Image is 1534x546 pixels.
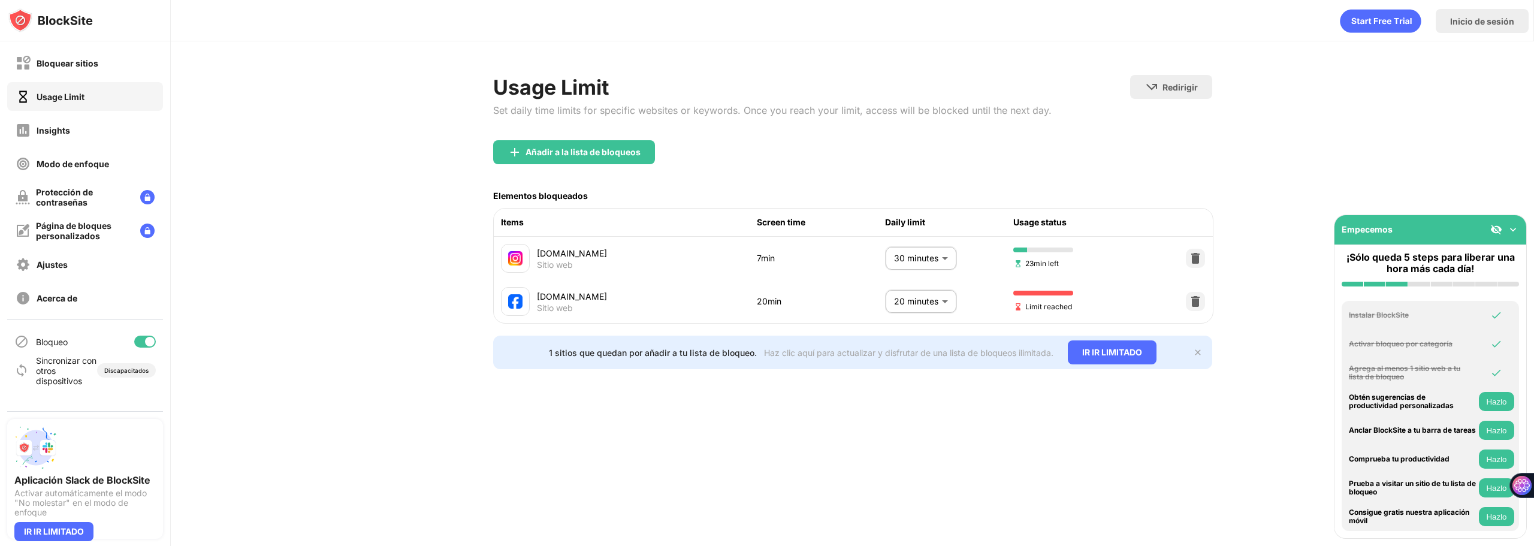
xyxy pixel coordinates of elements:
[1068,340,1156,364] div: IR IR LIMITADO
[1479,421,1514,440] button: Hazlo
[36,187,131,207] div: Protección de contraseñas
[526,147,641,157] div: Añadir a la lista de bloqueos
[1479,478,1514,497] button: Hazlo
[1479,507,1514,526] button: Hazlo
[37,260,68,270] div: Ajustes
[140,190,155,204] img: lock-menu.svg
[1340,9,1421,33] div: animation
[37,58,98,68] div: Bloquear sitios
[1342,224,1393,234] div: Empecemos
[14,488,156,517] div: Activar automáticamente el modo "No molestar" en el modo de enfoque
[14,334,29,349] img: blocking-icon.svg
[757,295,885,308] div: 20min
[1349,508,1476,526] div: Consigue gratis nuestra aplicación móvil
[1162,82,1198,92] div: Redirigir
[37,125,70,135] div: Insights
[16,291,31,306] img: about-off.svg
[1013,259,1023,269] img: hourglass-set.svg
[1349,393,1476,411] div: Obtén sugerencias de productividad personalizadas
[104,367,149,374] div: Discapacitados
[14,522,93,541] div: IR IR LIMITADO
[16,123,31,138] img: insights-off.svg
[493,75,1052,99] div: Usage Limit
[757,252,885,265] div: 7min
[140,224,155,238] img: lock-menu.svg
[1479,392,1514,411] button: Hazlo
[8,8,93,32] img: logo-blocksite.svg
[1490,367,1502,379] img: omni-check.svg
[549,348,757,358] div: 1 sitios que quedan por añadir a tu lista de bloqueo.
[885,216,1013,229] div: Daily limit
[1349,364,1476,382] div: Agrega al menos 1 sitio web a tu lista de bloqueo
[1013,216,1142,229] div: Usage status
[14,426,58,469] img: push-slack.svg
[501,216,757,229] div: Items
[1013,302,1023,312] img: hourglass-end.svg
[1450,16,1514,26] div: Inicio de sesión
[14,363,29,378] img: sync-icon.svg
[16,56,31,71] img: block-off.svg
[1342,252,1519,274] div: ¡Sólo queda 5 steps para liberar una hora más cada día!
[16,257,31,272] img: settings-off.svg
[36,221,131,241] div: Página de bloques personalizados
[537,290,757,303] div: [DOMAIN_NAME]
[537,303,573,313] div: Sitio web
[1490,309,1502,321] img: omni-check.svg
[1349,426,1476,435] div: Anclar BlockSite a tu barra de tareas
[16,190,30,204] img: password-protection-off.svg
[508,294,523,309] img: favicons
[493,104,1052,116] div: Set daily time limits for specific websites or keywords. Once you reach your limit, access will b...
[894,252,937,265] p: 30 minutes
[1349,455,1476,463] div: Comprueba tu productividad
[1349,311,1476,319] div: Instalar BlockSite
[1349,479,1476,497] div: Prueba a visitar un sitio de tu lista de bloqueo
[493,191,588,201] div: Elementos bloqueados
[894,295,937,308] p: 20 minutes
[36,355,97,386] div: Sincronizar con otros dispositivos
[1349,340,1476,348] div: Activar bloqueo por categoría
[37,293,77,303] div: Acerca de
[16,156,31,171] img: focus-off.svg
[757,216,885,229] div: Screen time
[1193,348,1203,357] img: x-button.svg
[537,260,573,270] div: Sitio web
[37,92,84,102] div: Usage Limit
[764,348,1053,358] div: Haz clic aquí para actualizar y disfrutar de una lista de bloqueos ilimitada.
[1013,301,1072,312] span: Limit reached
[1479,450,1514,469] button: Hazlo
[16,224,30,238] img: customize-block-page-off.svg
[537,247,757,260] div: [DOMAIN_NAME]
[508,251,523,266] img: favicons
[1490,338,1502,350] img: omni-check.svg
[14,474,156,486] div: Aplicación Slack de BlockSite
[37,159,109,169] div: Modo de enfoque
[36,337,68,347] div: Bloqueo
[1490,224,1502,236] img: eye-not-visible.svg
[1507,224,1519,236] img: omni-setup-toggle.svg
[1013,258,1059,269] span: 23min left
[16,89,31,104] img: time-usage-on.svg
